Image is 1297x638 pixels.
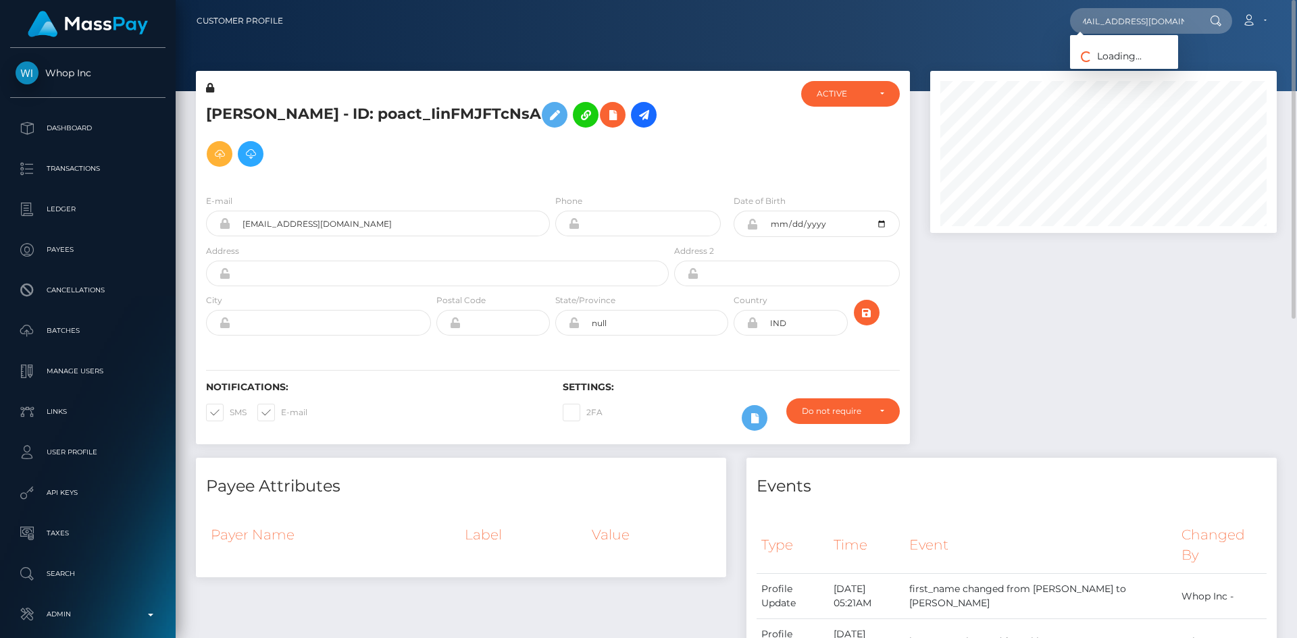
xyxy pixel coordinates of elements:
p: Taxes [16,523,160,543]
td: [DATE] 05:21AM [829,574,905,619]
a: Taxes [10,516,166,550]
th: Type [757,516,829,574]
p: Cancellations [16,280,160,300]
a: Batches [10,314,166,348]
label: E-mail [257,404,307,421]
a: Admin [10,597,166,631]
input: Search... [1070,8,1197,34]
h4: Events [757,475,1267,498]
img: MassPay Logo [28,11,148,37]
label: State/Province [555,294,615,307]
a: Manage Users [10,354,166,388]
label: Date of Birth [734,195,786,207]
a: Payees [10,233,166,267]
a: Transactions [10,152,166,186]
a: Customer Profile [197,7,283,35]
button: ACTIVE [801,81,900,107]
label: Address [206,245,239,257]
p: API Keys [16,483,160,503]
p: Manage Users [16,361,160,381]
p: Admin [16,604,160,624]
label: Phone [555,195,582,207]
div: Do not require [802,406,869,417]
th: Value [587,516,716,553]
th: Label [460,516,587,553]
a: Dashboard [10,111,166,145]
h5: [PERSON_NAME] - ID: poact_IinFMJFTcNsA [206,95,661,174]
a: Cancellations [10,273,166,307]
label: 2FA [563,404,603,421]
p: Dashboard [16,118,160,138]
h6: Settings: [563,381,899,393]
th: Changed By [1177,516,1267,574]
label: Address 2 [674,245,714,257]
p: Transactions [16,159,160,179]
h4: Payee Attributes [206,475,716,498]
p: Links [16,402,160,422]
a: User Profile [10,435,166,469]
td: first_name changed from [PERSON_NAME] to [PERSON_NAME] [905,574,1177,619]
a: Links [10,395,166,429]
td: Profile Update [757,574,829,619]
a: Search [10,557,166,591]
span: Whop Inc [10,67,166,79]
label: Postal Code [436,294,486,307]
p: Ledger [16,199,160,219]
th: Time [829,516,905,574]
td: Whop Inc - [1177,574,1267,619]
p: Search [16,564,160,584]
label: E-mail [206,195,232,207]
p: User Profile [16,442,160,462]
h6: Notifications: [206,381,542,393]
img: Whop Inc [16,61,39,84]
a: Initiate Payout [631,102,657,128]
div: ACTIVE [817,88,869,99]
span: Loading... [1070,50,1142,62]
p: Batches [16,321,160,341]
th: Event [905,516,1177,574]
label: SMS [206,404,247,421]
a: API Keys [10,476,166,510]
a: Ledger [10,192,166,226]
th: Payer Name [206,516,460,553]
p: Payees [16,240,160,260]
label: Country [734,294,767,307]
button: Do not require [786,398,900,424]
label: City [206,294,222,307]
